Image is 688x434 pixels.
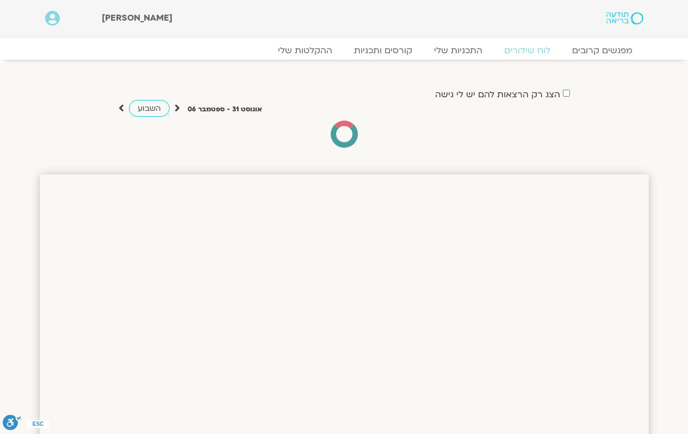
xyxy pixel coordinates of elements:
[267,45,343,56] a: ההקלטות שלי
[138,103,161,114] span: השבוע
[343,45,423,56] a: קורסים ותכניות
[493,45,561,56] a: לוח שידורים
[561,45,643,56] a: מפגשים קרובים
[45,45,643,56] nav: Menu
[102,12,172,24] span: [PERSON_NAME]
[423,45,493,56] a: התכניות שלי
[435,90,560,99] label: הצג רק הרצאות להם יש לי גישה
[129,100,170,117] a: השבוע
[188,104,262,115] p: אוגוסט 31 - ספטמבר 06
